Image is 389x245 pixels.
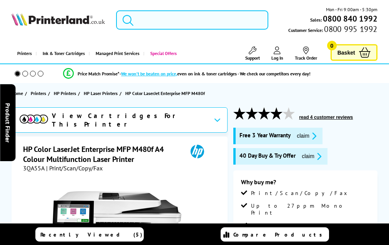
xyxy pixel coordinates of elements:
a: Printers [12,44,36,63]
button: promo-description [294,132,319,140]
span: Ink & Toner Cartridges [43,44,85,63]
h1: HP Color LaserJet Enterprise MFP M480f A4 Colour Multifunction Laser Printer [23,144,180,164]
b: 0800 840 1992 [323,13,377,24]
span: | Print/Scan/Copy/Fax [46,164,103,172]
span: Printers [31,89,46,97]
a: Log In [271,47,283,61]
div: Why buy me? [241,178,370,190]
span: We won’t be beaten on price, [121,71,177,77]
span: Recently Viewed (5) [40,231,143,238]
button: promo-description [299,152,324,161]
a: Basket 0 [331,44,377,61]
a: HP Laser Printers [84,89,120,97]
li: modal_Promise [4,67,370,80]
a: Ink & Toner Cartridges [36,44,89,63]
img: Printerland Logo [12,13,105,26]
a: Special Offers [143,44,181,63]
span: HP Printers [54,89,76,97]
a: 0800 840 1992 [322,15,377,22]
a: Managed Print Services [89,44,143,63]
button: read 4 customer reviews [297,114,355,120]
span: Sales: [310,16,322,23]
span: HP Color LaserJet Enterprise MFP M480f [125,90,205,96]
span: HP Laser Printers [84,89,118,97]
span: Price Match Promise* [78,71,120,77]
span: Product Finder [4,103,12,142]
span: Print/Scan/Copy/Fax [251,190,350,197]
a: HP Printers [54,89,78,97]
span: Up to 27ppm Mono Print [251,202,370,216]
span: Up to 600 x 600 dpi Print [251,222,370,236]
span: 0 [327,41,337,50]
span: 0800 995 1992 [323,25,377,33]
a: Support [245,47,260,61]
img: cmyk-icon.svg [20,115,48,123]
span: 40 Day Buy & Try Offer [239,152,296,161]
a: Track Order [295,47,317,61]
div: - even on ink & toner cartridges - We check our competitors every day! [120,71,311,77]
span: Home [12,89,23,97]
a: Printers [31,89,48,97]
span: Log In [271,55,283,61]
a: Printerland Logo [12,13,105,27]
a: Compare Products [221,227,329,242]
span: Mon - Fri 9:00am - 5:30pm [326,6,377,13]
a: Recently Viewed (5) [35,227,144,242]
span: Free 3 Year Warranty [239,132,291,140]
img: HP [180,144,215,158]
span: 3QA55A [23,164,45,172]
span: Customer Service: [288,25,377,34]
span: View Cartridges For This Printer [52,112,208,128]
span: Basket [337,47,355,58]
span: Compare Products [233,231,326,238]
a: Home [12,89,25,97]
span: Support [245,55,260,61]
